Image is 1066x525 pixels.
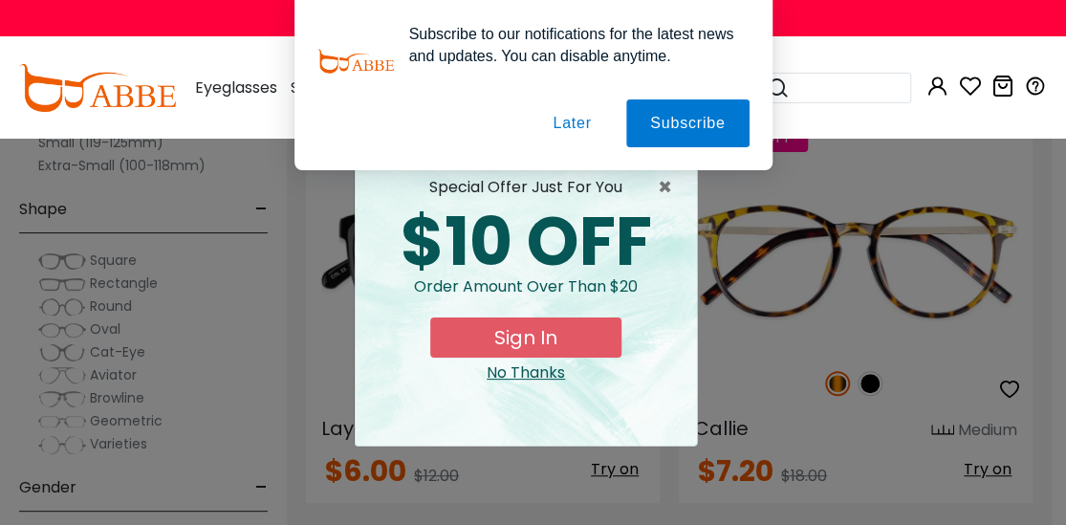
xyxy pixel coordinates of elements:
button: Later [529,99,615,147]
div: $10 OFF [370,208,682,275]
button: Sign In [430,317,621,358]
button: Subscribe [626,99,749,147]
span: × [658,176,682,199]
img: notification icon [317,23,394,99]
div: special offer just for you [370,176,682,199]
div: Order amount over than $20 [370,275,682,317]
button: Close [658,176,682,199]
div: Subscribe to our notifications for the latest news and updates. You can disable anytime. [394,23,750,67]
div: Close [370,361,682,384]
